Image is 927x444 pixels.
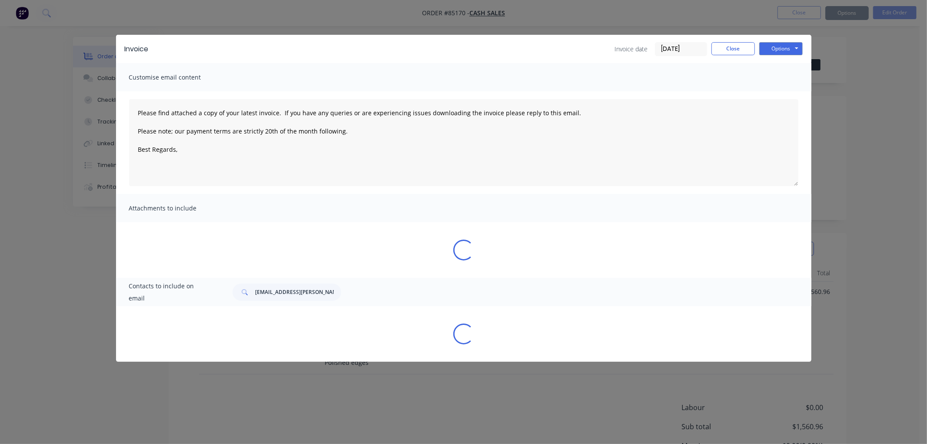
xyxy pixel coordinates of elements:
[129,280,211,304] span: Contacts to include on email
[615,44,648,53] span: Invoice date
[255,284,341,301] input: Search...
[711,42,755,55] button: Close
[759,42,803,55] button: Options
[129,202,225,214] span: Attachments to include
[129,71,225,83] span: Customise email content
[125,44,149,54] div: Invoice
[129,99,798,186] textarea: Please find attached a copy of your latest invoice. If you have any queries or are experiencing i...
